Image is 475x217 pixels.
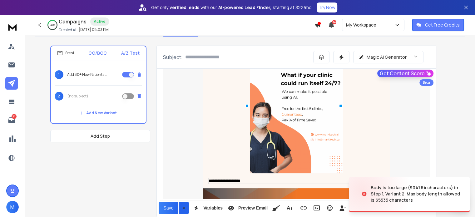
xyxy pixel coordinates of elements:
p: Get only with our starting at $22/mo [151,4,312,11]
span: Variables [202,205,224,211]
button: Add Step [50,130,150,142]
span: Preview Email [237,205,269,211]
a: 34 [5,114,18,126]
p: 36 % [50,23,55,27]
button: M [6,201,19,213]
p: A/Z Test [121,50,140,56]
p: CC/BCC [88,50,107,56]
button: More Text [283,202,295,214]
p: Magic AI Generator [367,54,407,60]
li: Step1CC/BCCA/Z Test1Add 30+ New Patients or $10K/Month – No Upfront Cost2(no subject)Add New Variant [50,46,146,124]
button: Get Content Score [377,70,433,77]
button: Insert Image (Ctrl+P) [311,202,323,214]
p: [DATE] 08:03 PM [79,27,109,32]
span: 24 [332,20,336,24]
button: Magic AI Generator [353,51,423,63]
div: Body is too large (904764 characters) in Step 1, Variant 2. Max body length allowed is 65535 char... [371,185,463,203]
strong: AI-powered Lead Finder, [218,4,271,11]
p: 34 [12,114,17,119]
div: Step 1 [57,50,74,56]
img: logo [6,21,19,33]
p: (no subject) [67,94,88,99]
button: Try Now [317,2,337,12]
span: 2 [55,92,63,101]
button: Save [159,202,179,214]
div: Beta [419,79,433,86]
button: Emoticons [324,202,336,214]
p: Try Now [319,4,335,11]
button: Insert Unsubscribe Link [337,202,349,214]
button: Preview Email [225,202,269,214]
div: Active [90,17,109,26]
span: 1 [55,70,63,79]
p: Get Free Credits [425,22,460,28]
button: Variables [190,202,224,214]
p: Add 30+ New Patients or $10K/Month – No Upfront Cost [67,72,107,77]
button: Add New Variant [75,107,122,119]
h1: Campaigns [59,18,87,25]
p: Created At: [59,27,77,32]
p: My Workspace [346,22,379,28]
strong: verified leads [170,4,199,11]
img: image [349,177,411,211]
button: Clean HTML [270,202,282,214]
p: Subject: [163,53,183,61]
button: Get Free Credits [412,19,464,31]
button: Insert Link (Ctrl+K) [298,202,309,214]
